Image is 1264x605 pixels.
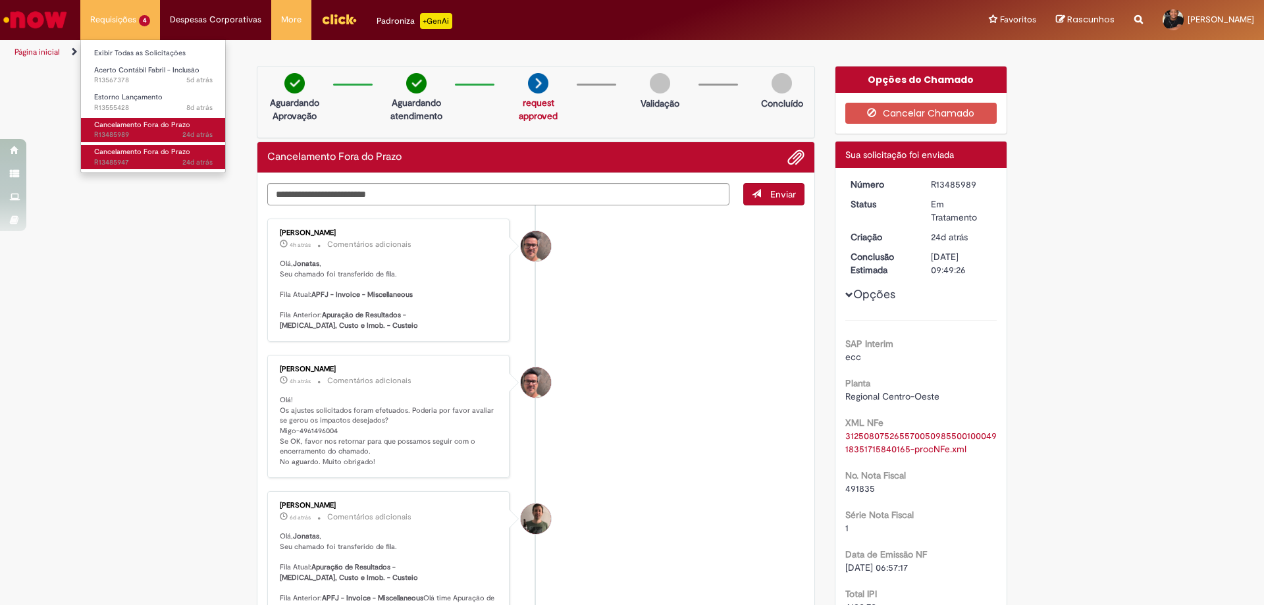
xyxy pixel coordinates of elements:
span: Acerto Contábil Fabril - Inclusão [94,65,199,75]
b: Série Nota Fiscal [845,509,914,521]
b: No. Nota Fiscal [845,469,906,481]
span: R13485947 [94,157,213,168]
p: Aguardando atendimento [384,96,448,122]
b: Planta [845,377,870,389]
span: 4h atrás [290,377,311,385]
div: Em Tratamento [931,197,992,224]
span: Estorno Lançamento [94,92,163,102]
span: Cancelamento Fora do Prazo [94,147,190,157]
a: Aberto R13485947 : Cancelamento Fora do Prazo [81,145,226,169]
button: Adicionar anexos [787,149,804,166]
img: ServiceNow [1,7,69,33]
span: 8d atrás [186,103,213,113]
b: Apuração de Resultados - [MEDICAL_DATA], Custo e Imob. - Custeio [280,562,418,583]
p: Olá! Os ajustes solicitados foram efetuados. Poderia por favor avaliar se gerou os impactos desej... [280,395,499,467]
b: Jonatas [293,259,319,269]
span: 24d atrás [182,130,213,140]
span: 4 [139,15,150,26]
a: Aberto R13555428 : Estorno Lançamento [81,90,226,115]
b: Total IPI [845,588,877,600]
span: 6d atrás [290,513,311,521]
img: img-circle-grey.png [772,73,792,93]
a: Download de 31250807526557005098550010004918351715840165-procNFe.xml [845,430,997,455]
ul: Trilhas de página [10,40,833,65]
a: Aberto R13567378 : Acerto Contábil Fabril - Inclusão [81,63,226,88]
time: 29/09/2025 11:42:49 [290,377,311,385]
time: 24/09/2025 14:07:37 [290,513,311,521]
span: 24d atrás [182,157,213,167]
b: XML NFe [845,417,883,429]
div: Padroniza [377,13,452,29]
dt: Criação [841,230,922,244]
button: Enviar [743,183,804,205]
dt: Status [841,197,922,211]
span: Sua solicitação foi enviada [845,149,954,161]
span: Despesas Corporativas [170,13,261,26]
b: Apuração de Resultados - [MEDICAL_DATA], Custo e Imob. - Custeio [280,310,418,330]
span: 4h atrás [290,241,311,249]
time: 05/09/2025 16:49:23 [182,130,213,140]
div: R13485989 [931,178,992,191]
div: Eliezer De Farias [521,231,551,261]
span: [PERSON_NAME] [1188,14,1254,25]
b: APFJ - Invoice - Miscellaneous [311,290,413,300]
div: Eliezer De Farias [521,367,551,398]
span: 5d atrás [186,75,213,85]
span: Requisições [90,13,136,26]
span: Rascunhos [1067,13,1115,26]
div: Alan Felipe Cazotto De Lima [521,504,551,534]
span: Regional Centro-Oeste [845,390,939,402]
div: 05/09/2025 16:49:21 [931,230,992,244]
a: Aberto R13485989 : Cancelamento Fora do Prazo [81,118,226,142]
img: check-circle-green.png [406,73,427,93]
ul: Requisições [80,39,226,173]
img: click_logo_yellow_360x200.png [321,9,357,29]
a: Página inicial [14,47,60,57]
div: [PERSON_NAME] [280,365,499,373]
h2: Cancelamento Fora do Prazo Histórico de tíquete [267,151,402,163]
span: 491835 [845,483,875,494]
span: Favoritos [1000,13,1036,26]
span: R13485989 [94,130,213,140]
b: Data de Emissão NF [845,548,927,560]
img: check-circle-green.png [284,73,305,93]
time: 25/09/2025 15:32:43 [186,75,213,85]
time: 29/09/2025 11:42:59 [290,241,311,249]
p: Olá, , Seu chamado foi transferido de fila. Fila Atual: Fila Anterior: [280,259,499,331]
a: request approved [519,97,558,122]
div: [PERSON_NAME] [280,502,499,510]
a: Rascunhos [1056,14,1115,26]
p: Validação [641,97,679,110]
time: 05/09/2025 16:49:21 [931,231,968,243]
div: Opções do Chamado [835,66,1007,93]
small: Comentários adicionais [327,239,411,250]
button: Cancelar Chamado [845,103,997,124]
p: Concluído [761,97,803,110]
small: Comentários adicionais [327,512,411,523]
p: Aguardando Aprovação [263,96,327,122]
div: [PERSON_NAME] [280,229,499,237]
span: 1 [845,522,849,534]
dt: Número [841,178,922,191]
b: SAP Interim [845,338,893,350]
small: Comentários adicionais [327,375,411,386]
dt: Conclusão Estimada [841,250,922,276]
a: Exibir Todas as Solicitações [81,46,226,61]
p: +GenAi [420,13,452,29]
span: More [281,13,302,26]
b: APFJ - Invoice - Miscellaneous [322,593,423,603]
textarea: Digite sua mensagem aqui... [267,183,729,205]
div: [DATE] 09:49:26 [931,250,992,276]
span: R13567378 [94,75,213,86]
span: 24d atrás [931,231,968,243]
span: Cancelamento Fora do Prazo [94,120,190,130]
b: Jonatas [293,531,319,541]
img: img-circle-grey.png [650,73,670,93]
span: R13555428 [94,103,213,113]
span: ecc [845,351,861,363]
span: [DATE] 06:57:17 [845,562,908,573]
img: arrow-next.png [528,73,548,93]
time: 22/09/2025 14:12:15 [186,103,213,113]
span: Enviar [770,188,796,200]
